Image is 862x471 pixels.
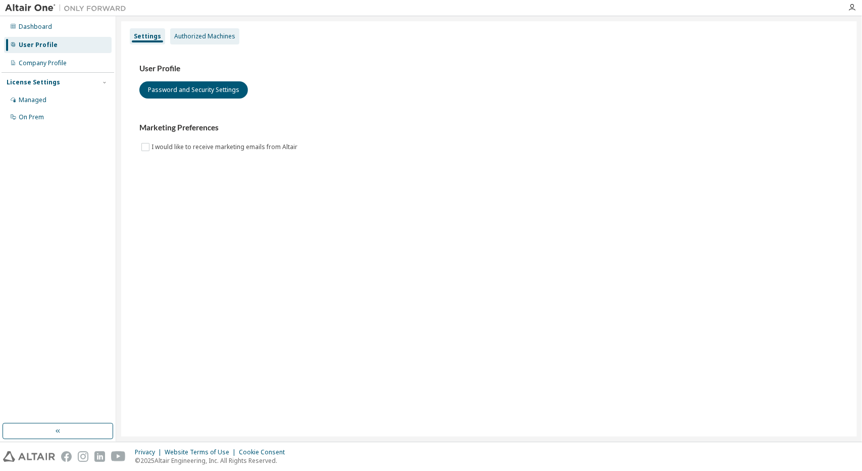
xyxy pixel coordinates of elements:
div: License Settings [7,78,60,86]
div: Dashboard [19,23,52,31]
button: Password and Security Settings [139,81,248,99]
img: linkedin.svg [94,451,105,462]
img: youtube.svg [111,451,126,462]
h3: Marketing Preferences [139,123,839,133]
div: Privacy [135,448,165,456]
img: altair_logo.svg [3,451,55,462]
div: Authorized Machines [174,32,235,40]
div: Managed [19,96,46,104]
label: I would like to receive marketing emails from Altair [151,141,299,153]
img: facebook.svg [61,451,72,462]
div: On Prem [19,113,44,121]
img: Altair One [5,3,131,13]
div: Company Profile [19,59,67,67]
p: © 2025 Altair Engineering, Inc. All Rights Reserved. [135,456,291,465]
div: Cookie Consent [239,448,291,456]
div: Website Terms of Use [165,448,239,456]
div: Settings [134,32,161,40]
img: instagram.svg [78,451,88,462]
div: User Profile [19,41,58,49]
h3: User Profile [139,64,839,74]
